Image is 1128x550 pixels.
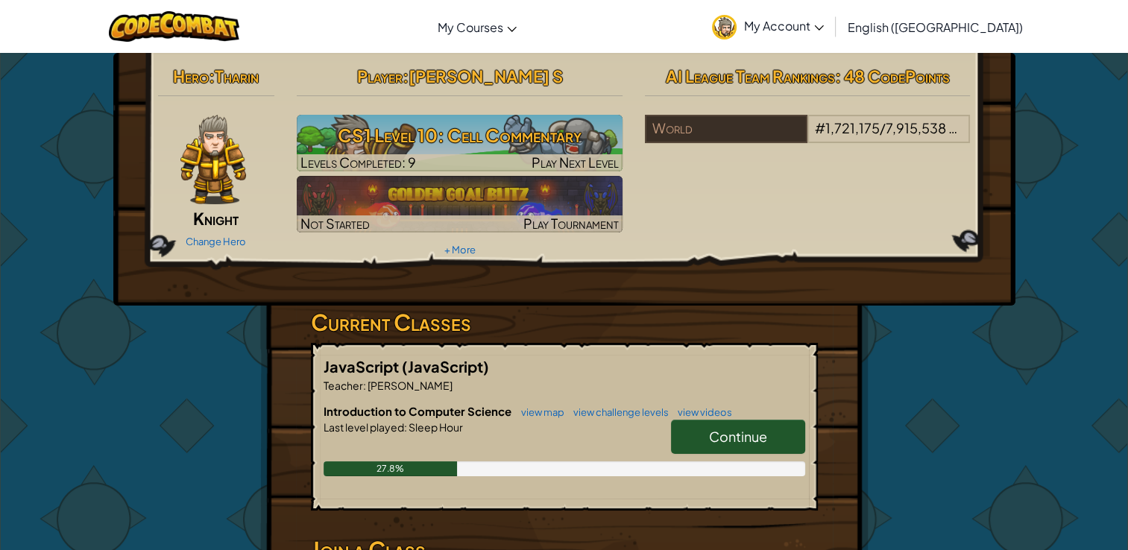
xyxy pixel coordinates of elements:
a: view challenge levels [566,406,669,418]
span: [PERSON_NAME] S [408,66,562,86]
span: Continue [709,428,767,445]
a: My Account [705,3,831,50]
span: Not Started [300,215,370,232]
span: : [402,66,408,86]
span: Hero [173,66,209,86]
span: Last level played [324,420,404,434]
img: knight-pose.png [180,115,246,204]
img: avatar [712,15,737,39]
span: Levels Completed: 9 [300,154,416,171]
span: Sleep Hour [407,420,463,434]
span: Play Next Level [532,154,619,171]
span: players [948,119,989,136]
img: Golden Goal [297,176,623,233]
a: My Courses [430,7,524,47]
a: view videos [670,406,732,418]
div: 27.8% [324,461,458,476]
span: Knight [193,208,239,229]
span: AI League Team Rankings [666,66,835,86]
a: World#1,721,175/7,915,538players [645,129,971,146]
a: English ([GEOGRAPHIC_DATA]) [840,7,1030,47]
img: CodeCombat logo [109,11,239,42]
a: Play Next Level [297,115,623,171]
span: English ([GEOGRAPHIC_DATA]) [848,19,1023,35]
h3: Current Classes [311,306,818,339]
a: view map [514,406,564,418]
span: : [404,420,407,434]
span: (JavaScript) [402,357,489,376]
span: My Account [744,18,824,34]
span: : 48 CodePoints [835,66,950,86]
a: + More [444,244,475,256]
span: Tharin [215,66,259,86]
span: My Courses [438,19,503,35]
span: Player [356,66,402,86]
a: Not StartedPlay Tournament [297,176,623,233]
span: : [363,379,366,392]
span: 7,915,538 [886,119,946,136]
div: World [645,115,807,143]
h3: CS1 Level 10: Cell Commentary [297,118,623,152]
span: Introduction to Computer Science [324,404,514,418]
a: Change Hero [186,236,246,247]
span: Teacher [324,379,363,392]
span: # [815,119,825,136]
span: : [209,66,215,86]
span: 1,721,175 [825,119,880,136]
span: [PERSON_NAME] [366,379,453,392]
img: CS1 Level 10: Cell Commentary [297,115,623,171]
span: JavaScript [324,357,402,376]
span: / [880,119,886,136]
span: Play Tournament [523,215,619,232]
